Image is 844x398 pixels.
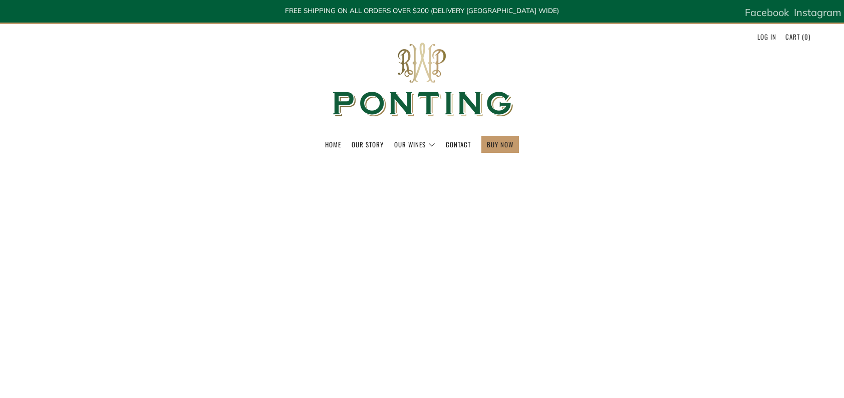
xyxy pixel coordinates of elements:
[325,136,341,152] a: Home
[352,136,384,152] a: Our Story
[394,136,435,152] a: Our Wines
[785,29,810,45] a: Cart (0)
[794,6,841,19] span: Instagram
[745,3,789,23] a: Facebook
[446,136,471,152] a: Contact
[487,136,513,152] a: BUY NOW
[745,6,789,19] span: Facebook
[794,3,841,23] a: Instagram
[804,32,808,42] span: 0
[322,24,522,136] img: Ponting Wines
[757,29,776,45] a: Log in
